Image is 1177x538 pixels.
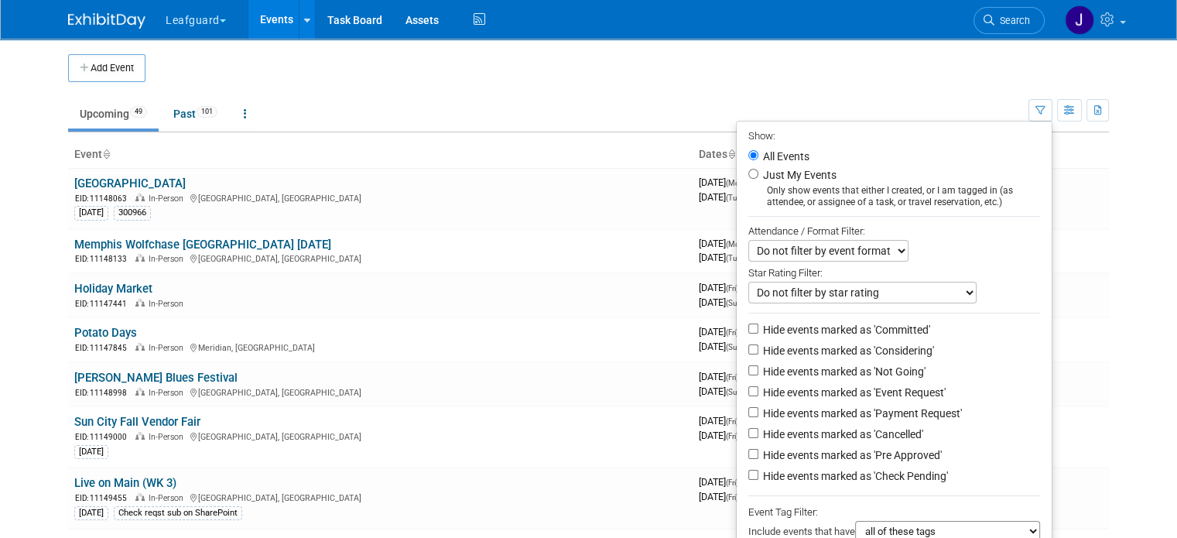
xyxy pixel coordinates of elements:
[149,254,188,264] span: In-Person
[75,255,133,263] span: EID: 11148133
[75,433,133,441] span: EID: 11149000
[75,344,133,352] span: EID: 11147845
[74,445,108,459] div: [DATE]
[748,125,1040,145] div: Show:
[726,432,738,440] span: (Fri)
[74,282,152,296] a: Holiday Market
[726,299,743,307] span: (Sun)
[760,343,934,358] label: Hide events marked as 'Considering'
[748,222,1040,240] div: Attendance / Format Filter:
[760,385,946,400] label: Hide events marked as 'Event Request'
[726,493,738,502] span: (Fri)
[760,151,809,162] label: All Events
[114,206,151,220] div: 300966
[760,364,926,379] label: Hide events marked as 'Not Going'
[149,343,188,353] span: In-Person
[74,341,686,354] div: Meridian, [GEOGRAPHIC_DATA]
[699,430,738,441] span: [DATE]
[760,468,948,484] label: Hide events marked as 'Check Pending'
[726,417,738,426] span: (Fri)
[760,322,930,338] label: Hide events marked as 'Committed'
[149,194,188,204] span: In-Person
[74,371,238,385] a: [PERSON_NAME] Blues Festival
[699,326,743,338] span: [DATE]
[68,99,159,129] a: Upcoming49
[74,176,186,190] a: [GEOGRAPHIC_DATA]
[1065,5,1094,35] img: Jonathan Zargo
[699,341,743,352] span: [DATE]
[135,432,145,440] img: In-Person Event
[699,191,743,203] span: [DATE]
[726,254,743,262] span: (Tue)
[130,106,147,118] span: 49
[135,254,145,262] img: In-Person Event
[114,506,242,520] div: Check reqst sub on SharePoint
[75,494,133,502] span: EID: 11149455
[135,194,145,201] img: In-Person Event
[135,388,145,396] img: In-Person Event
[973,7,1045,34] a: Search
[68,142,693,168] th: Event
[726,343,743,351] span: (Sun)
[748,185,1040,208] div: Only show events that either I created, or I am tagged in (as attendee, or assignee of a task, or...
[699,415,743,427] span: [DATE]
[760,167,837,183] label: Just My Events
[699,476,743,488] span: [DATE]
[74,206,108,220] div: [DATE]
[74,326,137,340] a: Potato Days
[149,299,188,309] span: In-Person
[726,373,738,382] span: (Fri)
[75,300,133,308] span: EID: 11147441
[748,503,1040,521] div: Event Tag Filter:
[726,328,738,337] span: (Fri)
[135,493,145,501] img: In-Person Event
[74,506,108,520] div: [DATE]
[74,430,686,443] div: [GEOGRAPHIC_DATA], [GEOGRAPHIC_DATA]
[760,427,923,442] label: Hide events marked as 'Cancelled'
[68,13,145,29] img: ExhibitDay
[726,478,738,487] span: (Fri)
[699,371,743,382] span: [DATE]
[726,179,746,187] span: (Mon)
[135,299,145,307] img: In-Person Event
[149,432,188,442] span: In-Person
[75,389,133,397] span: EID: 11148998
[699,238,751,249] span: [DATE]
[74,191,686,204] div: [GEOGRAPHIC_DATA], [GEOGRAPHIC_DATA]
[74,476,176,490] a: Live on Main (WK 3)
[699,176,751,188] span: [DATE]
[760,406,962,421] label: Hide events marked as 'Payment Request'
[74,415,200,429] a: Sun City Fall Vendor Fair
[197,106,217,118] span: 101
[68,54,145,82] button: Add Event
[74,252,686,265] div: [GEOGRAPHIC_DATA], [GEOGRAPHIC_DATA]
[748,262,1040,282] div: Star Rating Filter:
[726,194,743,202] span: (Tue)
[727,148,735,160] a: Sort by Start Date
[699,252,743,263] span: [DATE]
[760,447,942,463] label: Hide events marked as 'Pre Approved'
[726,388,743,396] span: (Sun)
[726,240,746,248] span: (Mon)
[699,282,743,293] span: [DATE]
[74,491,686,504] div: [GEOGRAPHIC_DATA], [GEOGRAPHIC_DATA]
[149,493,188,503] span: In-Person
[699,491,738,502] span: [DATE]
[74,238,331,252] a: Memphis Wolfchase [GEOGRAPHIC_DATA] [DATE]
[693,142,901,168] th: Dates
[135,343,145,351] img: In-Person Event
[74,386,686,399] div: [GEOGRAPHIC_DATA], [GEOGRAPHIC_DATA]
[699,296,743,308] span: [DATE]
[75,194,133,203] span: EID: 11148063
[162,99,229,129] a: Past101
[726,284,738,293] span: (Fri)
[699,386,743,397] span: [DATE]
[994,15,1030,26] span: Search
[149,388,188,398] span: In-Person
[102,148,110,160] a: Sort by Event Name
